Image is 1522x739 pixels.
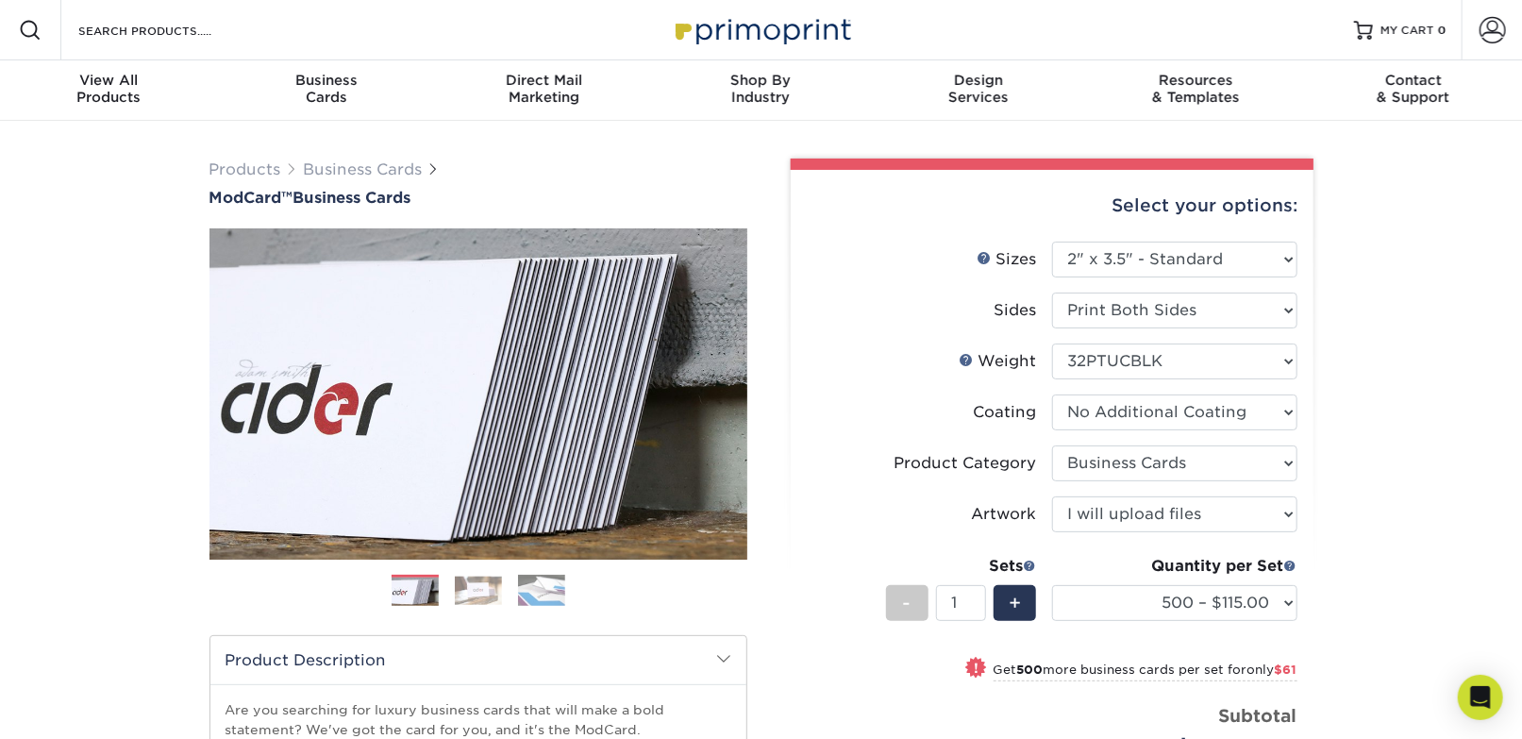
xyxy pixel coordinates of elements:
div: Artwork [972,503,1037,526]
div: Product Category [895,452,1037,475]
a: Business Cards [304,160,423,178]
a: DesignServices [870,60,1087,121]
div: & Support [1305,72,1522,106]
span: Business [217,72,434,89]
a: Resources& Templates [1087,60,1304,121]
div: Industry [652,72,869,106]
span: ModCard™ [209,189,293,207]
img: Business Cards 01 [392,568,439,615]
a: Shop ByIndustry [652,60,869,121]
div: Sizes [978,248,1037,271]
div: Cards [217,72,434,106]
span: Contact [1305,72,1522,89]
input: SEARCH PRODUCTS..... [76,19,260,42]
span: ! [974,659,978,679]
div: Coating [974,401,1037,424]
img: Primoprint [667,9,856,50]
span: MY CART [1380,23,1434,39]
strong: 500 [1017,663,1044,677]
span: $61 [1275,663,1297,677]
span: Resources [1087,72,1304,89]
img: ModCard™ 01 [209,126,747,663]
span: Design [870,72,1087,89]
span: + [1009,589,1021,617]
div: Marketing [435,72,652,106]
div: Weight [960,350,1037,373]
small: Get more business cards per set for [994,663,1297,681]
img: Business Cards 03 [518,575,565,607]
span: only [1247,663,1297,677]
img: Business Cards 02 [455,577,502,605]
div: Quantity per Set [1052,555,1297,578]
div: Select your options: [806,170,1298,242]
h2: Product Description [210,636,746,684]
div: Open Intercom Messenger [1458,675,1503,720]
div: Sets [886,555,1037,578]
a: Contact& Support [1305,60,1522,121]
span: Shop By [652,72,869,89]
a: Direct MailMarketing [435,60,652,121]
h1: Business Cards [209,189,747,207]
a: BusinessCards [217,60,434,121]
span: Direct Mail [435,72,652,89]
a: ModCard™Business Cards [209,189,747,207]
div: Sides [995,299,1037,322]
span: 0 [1438,24,1447,37]
div: Services [870,72,1087,106]
a: Products [209,160,281,178]
strong: Subtotal [1219,705,1297,726]
div: & Templates [1087,72,1304,106]
span: - [903,589,912,617]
